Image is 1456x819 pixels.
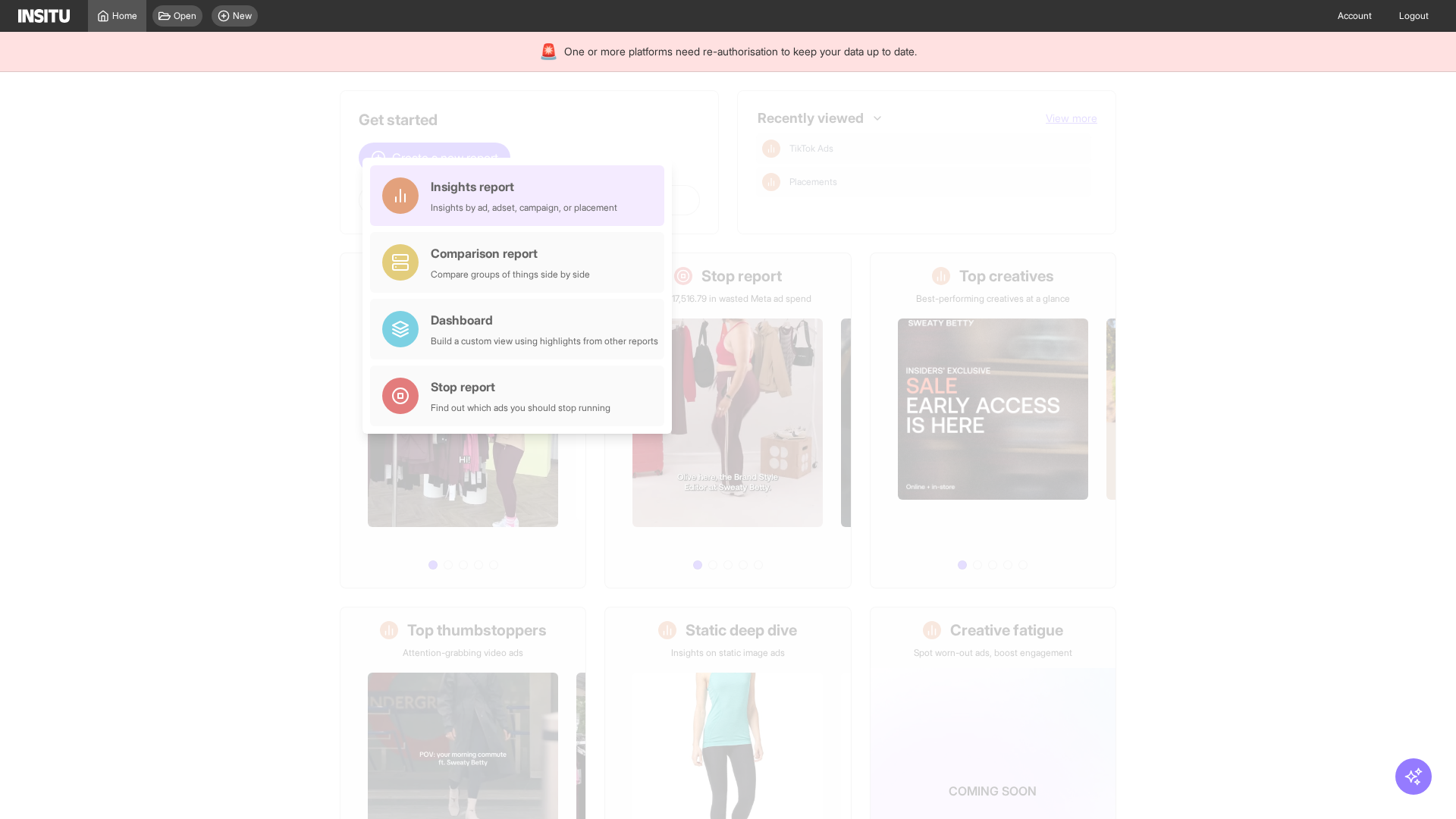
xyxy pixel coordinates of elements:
[112,10,137,22] span: Home
[431,268,590,281] div: Compare groups of things side by side
[431,311,658,329] div: Dashboard
[233,10,252,22] span: New
[174,10,196,22] span: Open
[564,44,917,59] span: One or more platforms need re-authorisation to keep your data up to date.
[431,378,610,396] div: Stop report
[431,244,590,262] div: Comparison report
[539,41,558,62] div: 🚨
[431,402,610,414] div: Find out which ads you should stop running
[18,9,70,23] img: Logo
[431,335,658,347] div: Build a custom view using highlights from other reports
[431,202,617,214] div: Insights by ad, adset, campaign, or placement
[431,177,617,196] div: Insights report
